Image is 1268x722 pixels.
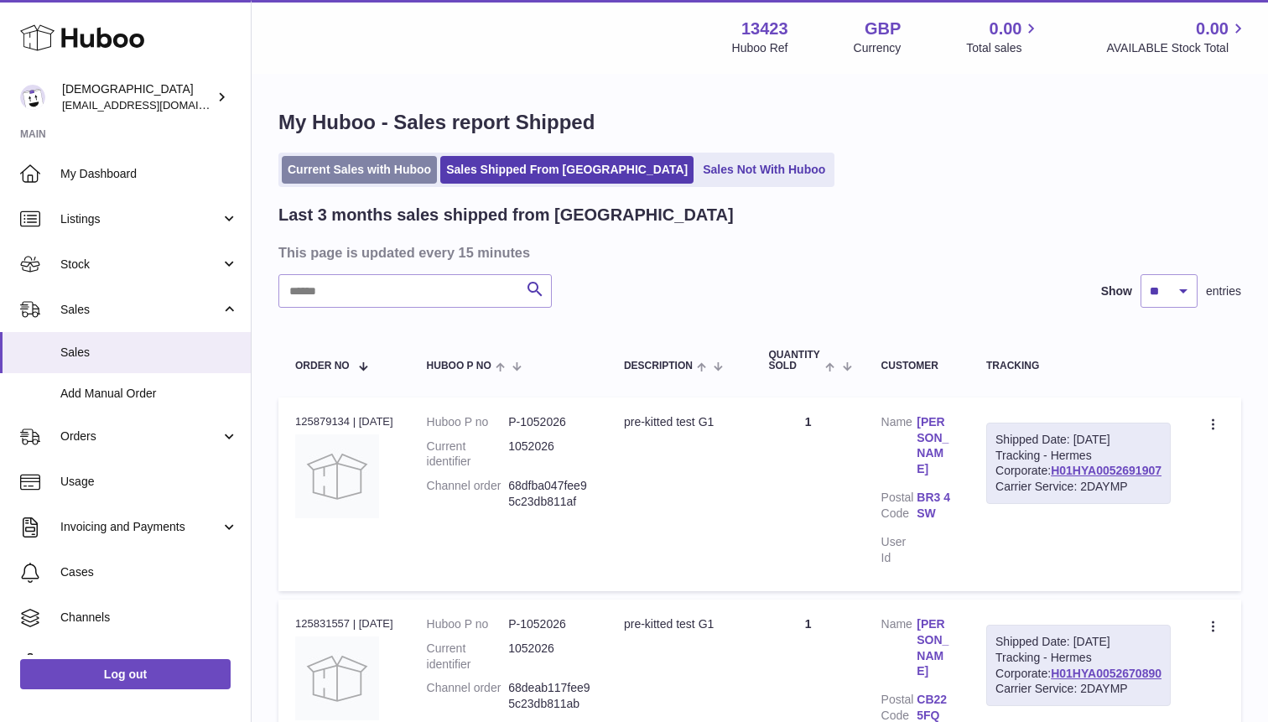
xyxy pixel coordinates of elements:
dd: 1052026 [508,641,590,673]
span: Channels [60,610,238,626]
a: 0.00 Total sales [966,18,1041,56]
a: Current Sales with Huboo [282,156,437,184]
div: Shipped Date: [DATE] [995,634,1161,650]
label: Show [1101,283,1132,299]
strong: 13423 [741,18,788,40]
dt: Huboo P no [427,616,509,632]
a: Log out [20,659,231,689]
a: 0.00 AVAILABLE Stock Total [1106,18,1248,56]
span: Sales [60,345,238,361]
h2: Last 3 months sales shipped from [GEOGRAPHIC_DATA] [278,204,734,226]
h1: My Huboo - Sales report Shipped [278,109,1241,136]
a: H01HYA0052670890 [1051,667,1161,680]
span: Cases [60,564,238,580]
span: Stock [60,257,221,273]
span: Listings [60,211,221,227]
span: Add Manual Order [60,386,238,402]
img: olgazyuz@outlook.com [20,85,45,110]
span: Huboo P no [427,361,491,371]
dd: P-1052026 [508,616,590,632]
dd: P-1052026 [508,414,590,430]
dd: 68deab117fee95c23db811ab [508,680,590,712]
a: Sales Shipped From [GEOGRAPHIC_DATA] [440,156,694,184]
span: Sales [60,302,221,318]
span: Quantity Sold [769,350,822,371]
span: My Dashboard [60,166,238,182]
span: Total sales [966,40,1041,56]
dt: Current identifier [427,439,509,470]
span: 0.00 [1196,18,1229,40]
div: Huboo Ref [732,40,788,56]
div: pre-kitted test G1 [624,414,735,430]
dt: Postal Code [881,490,917,526]
span: Usage [60,474,238,490]
dt: Channel order [427,680,509,712]
span: Orders [60,429,221,444]
span: 0.00 [990,18,1022,40]
h3: This page is updated every 15 minutes [278,243,1237,262]
dt: Huboo P no [427,414,509,430]
span: [EMAIL_ADDRESS][DOMAIN_NAME] [62,98,247,112]
dt: Channel order [427,478,509,510]
span: AVAILABLE Stock Total [1106,40,1248,56]
strong: GBP [865,18,901,40]
dt: Name [881,414,917,482]
dt: Current identifier [427,641,509,673]
div: Carrier Service: 2DAYMP [995,681,1161,697]
dd: 1052026 [508,439,590,470]
div: Customer [881,361,953,371]
div: Carrier Service: 2DAYMP [995,479,1161,495]
span: Order No [295,361,350,371]
span: Description [624,361,693,371]
a: [PERSON_NAME] [917,616,953,680]
span: Invoicing and Payments [60,519,221,535]
div: [DEMOGRAPHIC_DATA] [62,81,213,113]
a: Sales Not With Huboo [697,156,831,184]
div: Tracking - Hermes Corporate: [986,423,1171,505]
div: 125879134 | [DATE] [295,414,393,429]
td: 1 [752,397,865,591]
dd: 68dfba047fee95c23db811af [508,478,590,510]
a: H01HYA0052691907 [1051,464,1161,477]
div: Currency [854,40,902,56]
a: [PERSON_NAME] [917,414,953,478]
div: Tracking - Hermes Corporate: [986,625,1171,707]
div: pre-kitted test G1 [624,616,735,632]
a: BR3 4SW [917,490,953,522]
dt: Name [881,616,917,684]
div: 125831557 | [DATE] [295,616,393,631]
div: Shipped Date: [DATE] [995,432,1161,448]
dt: User Id [881,534,917,566]
span: entries [1206,283,1241,299]
div: Tracking [986,361,1171,371]
img: no-photo.jpg [295,434,379,518]
img: no-photo.jpg [295,636,379,720]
